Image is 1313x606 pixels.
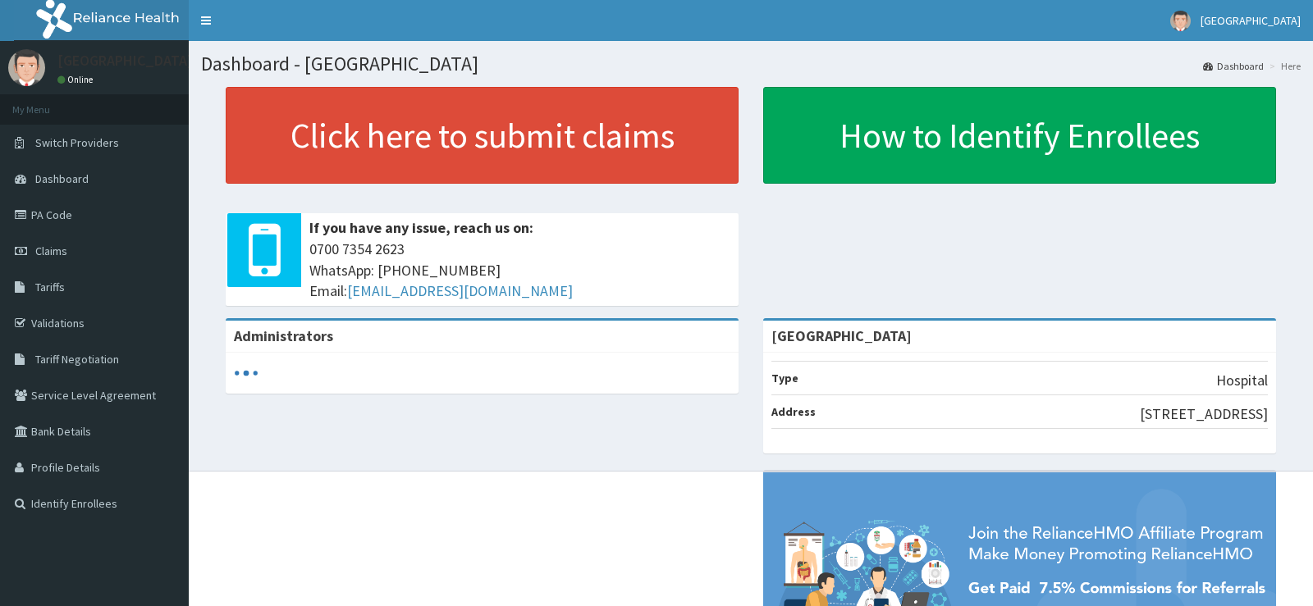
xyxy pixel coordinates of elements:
svg: audio-loading [234,361,258,385]
h1: Dashboard - [GEOGRAPHIC_DATA] [201,53,1301,75]
b: Type [771,371,798,385]
a: Click here to submit claims [226,87,739,184]
p: [GEOGRAPHIC_DATA] [57,53,193,68]
span: Switch Providers [35,135,119,150]
img: User Image [1170,11,1191,31]
li: Here [1265,59,1301,73]
a: Dashboard [1203,59,1264,73]
span: Tariffs [35,280,65,294]
strong: [GEOGRAPHIC_DATA] [771,326,912,345]
span: Claims [35,244,67,258]
span: 0700 7354 2623 WhatsApp: [PHONE_NUMBER] Email: [309,239,730,302]
span: Dashboard [35,171,89,186]
p: Hospital [1216,370,1268,391]
a: [EMAIL_ADDRESS][DOMAIN_NAME] [347,281,573,300]
b: Administrators [234,326,333,345]
span: [GEOGRAPHIC_DATA] [1201,13,1301,28]
p: [STREET_ADDRESS] [1140,403,1268,425]
b: If you have any issue, reach us on: [309,218,533,237]
a: Online [57,74,97,85]
a: How to Identify Enrollees [763,87,1276,184]
img: User Image [8,49,45,86]
span: Tariff Negotiation [35,352,119,367]
b: Address [771,404,816,419]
